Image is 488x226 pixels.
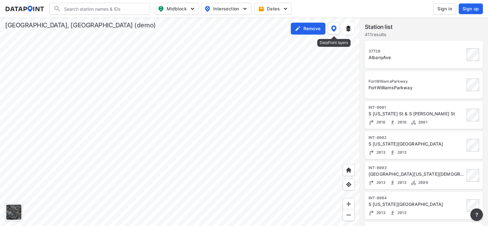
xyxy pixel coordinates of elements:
[432,3,457,14] a: Sign in
[158,5,195,13] span: Midblock
[254,3,291,15] button: Dates
[331,25,337,32] img: data-point-layers.37681fc9.svg
[365,31,393,38] label: 411 results
[470,208,483,221] button: more
[417,120,428,124] span: 2001
[369,54,465,61] div: AlbanyAve
[390,119,396,125] img: Pedestrian count
[369,49,465,54] div: 37728
[433,3,456,14] button: Sign in
[61,4,146,14] input: Search
[369,171,465,177] div: S Washington St & Church St
[345,25,352,32] img: layers.ee07997e.svg
[303,25,320,32] label: Remove
[369,111,465,117] div: S Washington St & S Alfred St
[410,119,417,125] img: Bicycle count
[258,6,264,12] img: calendar-gold.39a51dde.svg
[291,23,325,35] div: Polygon tool
[346,201,352,207] img: ZvzfEJKXnyWIrJytrsY285QMwk63cM6Drc+sIAAAAASUVORK5CYII=
[369,179,375,186] img: Turning count
[457,3,483,14] a: Sign up
[369,141,465,147] div: S Washington St & South St
[396,120,407,124] span: 2016
[189,6,196,12] img: 5YPKRKmlfpI5mqlR8AD95paCi+0kK1fRFDJSaMmawlwaeJcJwk9O2fotCW5ve9gAAAAASUVORK5CYII=
[375,210,386,215] span: 2013
[155,3,199,15] button: Midblock
[375,120,386,124] span: 2016
[204,5,211,13] img: map_pin_int.54838e6b.svg
[437,6,452,12] span: Sign in
[5,21,156,30] div: [GEOGRAPHIC_DATA], [GEOGRAPHIC_DATA] (demo)
[157,5,165,13] img: map_pin_mid.602f9df1.svg
[474,211,479,218] span: ?
[342,23,354,35] button: External layers
[5,6,44,12] img: dataPointLogo.9353c09d.svg
[369,79,465,84] div: FortWilliamsParkway
[346,212,352,218] img: MAAAAAElFTkSuQmCC
[459,3,483,14] button: Sign up
[343,179,355,190] div: View my location
[417,180,428,185] span: 2009
[390,210,396,216] img: Pedestrian count
[369,196,465,201] div: INT-0004
[396,210,407,215] span: 2013
[343,198,355,210] div: Zoom in
[346,167,352,173] img: +XpAUvaXAN7GudzAAAAAElFTkSuQmCC
[369,105,465,110] div: INT-0001
[396,180,407,185] span: 2013
[396,150,407,155] span: 2013
[369,210,375,216] img: Turning count
[295,25,301,32] img: CS5aRvHqIFHnpmi+QpSrDSWDdGE6ymGEec+YVgdWMEj9DYT5CwIzR2jhfk3DB77jFpYwAAAABJRU5ErkJggg==
[343,164,355,176] div: Home
[369,201,465,207] div: S Washington St & Green St
[390,149,396,156] img: Pedestrian count
[369,85,465,91] div: FortWilliamsParkway
[202,3,252,15] button: Intersection
[369,149,375,156] img: Turning count
[282,6,289,12] img: 5YPKRKmlfpI5mqlR8AD95paCi+0kK1fRFDJSaMmawlwaeJcJwk9O2fotCW5ve9gAAAAASUVORK5CYII=
[369,135,465,140] div: INT-0002
[5,203,23,221] div: Toggle basemap
[242,6,248,12] img: 5YPKRKmlfpI5mqlR8AD95paCi+0kK1fRFDJSaMmawlwaeJcJwk9O2fotCW5ve9gAAAAASUVORK5CYII=
[204,5,247,13] span: Intersection
[369,165,465,170] div: INT-0003
[346,181,352,188] img: zeq5HYn9AnE9l6UmnFLPAAAAAElFTkSuQmCC
[369,119,375,125] img: Turning count
[375,150,386,155] span: 2013
[343,209,355,221] div: Zoom out
[410,179,417,186] img: Bicycle count
[365,23,393,31] label: Station list
[259,6,287,12] span: Dates
[375,180,386,185] span: 2013
[463,6,479,12] span: Sign up
[390,179,396,186] img: Pedestrian count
